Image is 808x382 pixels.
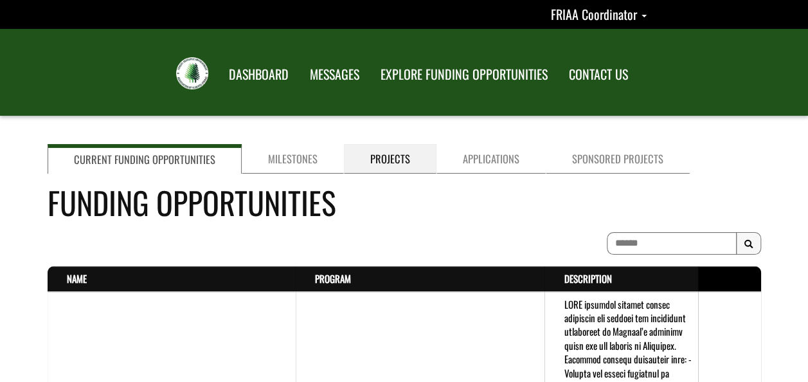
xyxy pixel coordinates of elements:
span: FRIAA Coordinator [551,5,637,24]
a: FRIAA Coordinator [551,5,647,24]
a: Applications [436,144,546,174]
a: Sponsored Projects [546,144,690,174]
a: MESSAGES [300,59,369,91]
a: Program [315,271,351,286]
a: EXPLORE FUNDING OPPORTUNITIES [371,59,557,91]
a: Projects [344,144,436,174]
a: Milestones [242,144,344,174]
h4: Funding Opportunities [48,179,761,225]
nav: Main Navigation [217,55,638,91]
a: DASHBOARD [219,59,298,91]
a: Name [67,271,87,286]
a: CONTACT US [559,59,638,91]
button: Search Results [736,232,761,255]
a: Current Funding Opportunities [48,144,242,174]
img: FRIAA Submissions Portal [176,57,208,89]
a: Description [564,271,611,286]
